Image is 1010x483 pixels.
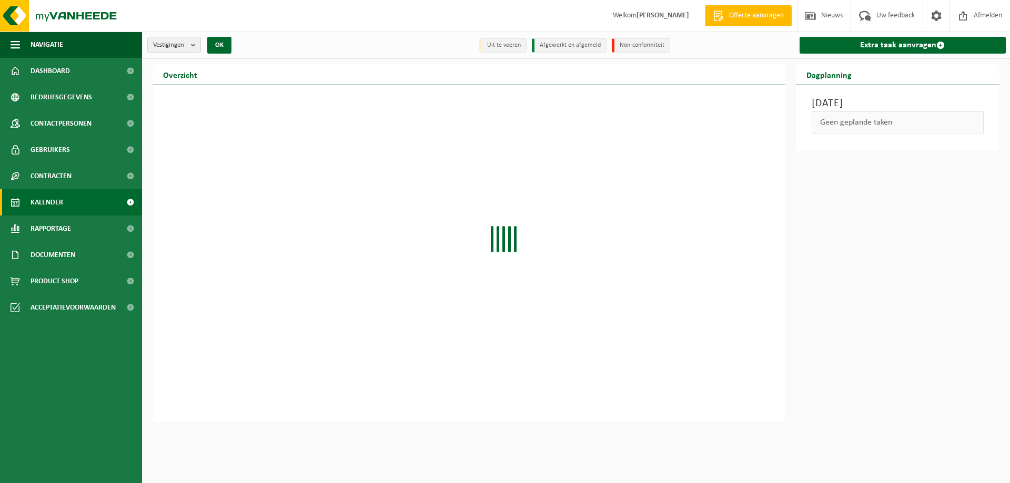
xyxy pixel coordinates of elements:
a: Offerte aanvragen [705,5,792,26]
a: Extra taak aanvragen [800,37,1006,54]
li: Afgewerkt en afgemeld [532,38,607,53]
span: Contracten [31,163,72,189]
span: Product Shop [31,268,78,294]
span: Offerte aanvragen [726,11,786,21]
span: Bedrijfsgegevens [31,84,92,110]
span: Documenten [31,242,75,268]
li: Uit te voeren [479,38,527,53]
span: Kalender [31,189,63,215]
span: Contactpersonen [31,110,92,137]
span: Navigatie [31,32,63,58]
span: Vestigingen [153,37,187,53]
strong: [PERSON_NAME] [637,12,689,19]
span: Rapportage [31,215,71,242]
h3: [DATE] [812,96,984,111]
h2: Dagplanning [796,64,862,85]
h2: Overzicht [153,64,208,85]
span: Dashboard [31,58,70,84]
span: Gebruikers [31,137,70,163]
button: OK [207,37,231,54]
span: Acceptatievoorwaarden [31,294,116,321]
div: Geen geplande taken [812,111,984,133]
button: Vestigingen [147,37,201,53]
li: Non-conformiteit [612,38,670,53]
